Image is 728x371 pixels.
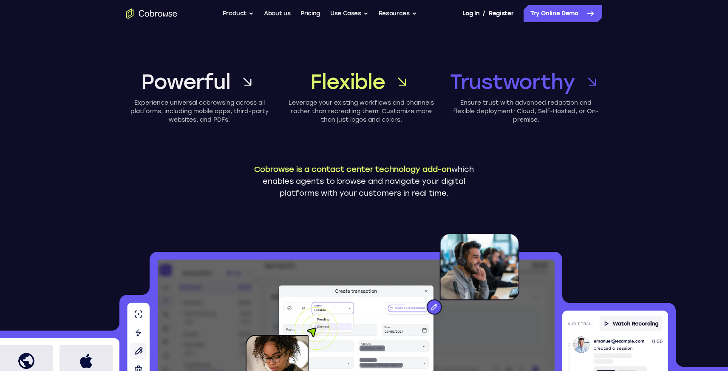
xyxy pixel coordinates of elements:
[288,68,435,95] a: Flexible
[483,9,485,19] span: /
[126,9,177,19] a: Go to the home page
[126,99,273,124] p: Experience universal cobrowsing across all platforms, including mobile apps, third-party websites...
[254,165,451,174] span: Cobrowse is a contact center technology add-on
[223,5,254,22] button: Product
[288,99,435,124] p: Leverage your existing workflows and channels rather than recreating them. Customize more than ju...
[379,5,417,22] button: Resources
[310,68,385,95] span: Flexible
[330,5,368,22] button: Use Cases
[247,163,481,199] p: which enables agents to browse and navigate your digital platforms with your customers in real time.
[126,68,273,95] a: Powerful
[462,5,479,22] a: Log In
[300,5,320,22] a: Pricing
[489,5,513,22] a: Register
[450,68,575,95] span: Trustworthy
[524,5,602,22] a: Try Online Demo
[141,68,230,95] span: Powerful
[450,99,602,124] p: Ensure trust with advanced redaction and flexible deployment: Cloud, Self-Hosted, or On-premise.
[264,5,290,22] a: About us
[450,68,602,95] a: Trustworthy
[388,233,519,323] img: An agent with a headset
